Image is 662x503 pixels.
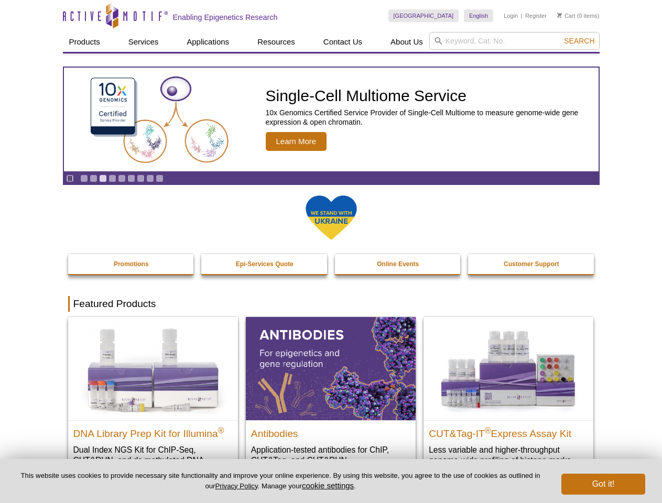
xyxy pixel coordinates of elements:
[561,474,645,495] button: Got it!
[266,132,327,151] span: Learn More
[73,423,233,439] h2: DNA Library Prep Kit for Illumina
[122,32,165,52] a: Services
[156,174,164,182] a: Go to slide 9
[66,174,74,182] a: Toggle autoplay
[90,174,97,182] a: Go to slide 2
[557,12,576,19] a: Cart
[251,444,410,466] p: Application-tested antibodies for ChIP, CUT&Tag, and CUT&RUN.
[68,317,238,420] img: DNA Library Prep Kit for Illumina
[485,425,491,434] sup: ®
[464,9,493,22] a: English
[81,72,238,168] img: Single-Cell Multiome Service
[504,260,559,268] strong: Customer Support
[251,32,301,52] a: Resources
[468,254,595,274] a: Customer Support
[68,296,594,312] h2: Featured Products
[424,317,593,420] img: CUT&Tag-IT® Express Assay Kit
[424,317,593,476] a: CUT&Tag-IT® Express Assay Kit CUT&Tag-IT®Express Assay Kit Less variable and higher-throughput ge...
[429,423,588,439] h2: CUT&Tag-IT Express Assay Kit
[108,174,116,182] a: Go to slide 4
[127,174,135,182] a: Go to slide 6
[388,9,459,22] a: [GEOGRAPHIC_DATA]
[236,260,294,268] strong: Epi-Services Quote
[201,254,328,274] a: Epi-Services Quote
[80,174,88,182] a: Go to slide 1
[246,317,416,476] a: All Antibodies Antibodies Application-tested antibodies for ChIP, CUT&Tag, and CUT&RUN.
[68,317,238,486] a: DNA Library Prep Kit for Illumina DNA Library Prep Kit for Illumina® Dual Index NGS Kit for ChIP-...
[118,174,126,182] a: Go to slide 5
[68,254,195,274] a: Promotions
[525,12,547,19] a: Register
[521,9,523,22] li: |
[64,68,599,171] a: Single-Cell Multiome Service Single-Cell Multiome Service 10x Genomics Certified Service Provider...
[429,32,600,50] input: Keyword, Cat. No.
[137,174,145,182] a: Go to slide 7
[73,444,233,476] p: Dual Index NGS Kit for ChIP-Seq, CUT&RUN, and ds methylated DNA assays.
[561,36,598,46] button: Search
[377,260,419,268] strong: Online Events
[557,13,562,18] img: Your Cart
[557,9,600,22] li: (0 items)
[146,174,154,182] a: Go to slide 8
[114,260,149,268] strong: Promotions
[180,32,235,52] a: Applications
[246,317,416,420] img: All Antibodies
[17,471,544,491] p: This website uses cookies to provide necessary site functionality and improve your online experie...
[384,32,429,52] a: About Us
[266,108,593,127] p: 10x Genomics Certified Service Provider of Single-Cell Multiome to measure genome-wide gene expre...
[99,174,107,182] a: Go to slide 3
[564,37,594,45] span: Search
[429,444,588,466] p: Less variable and higher-throughput genome-wide profiling of histone marks​.
[64,68,599,171] article: Single-Cell Multiome Service
[305,194,357,241] img: We Stand With Ukraine
[215,482,257,490] a: Privacy Policy
[317,32,368,52] a: Contact Us
[173,13,278,22] h2: Enabling Epigenetics Research
[218,425,224,434] sup: ®
[335,254,462,274] a: Online Events
[251,423,410,439] h2: Antibodies
[302,481,354,490] button: cookie settings
[63,32,106,52] a: Products
[266,88,593,104] h2: Single-Cell Multiome Service
[504,12,518,19] a: Login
